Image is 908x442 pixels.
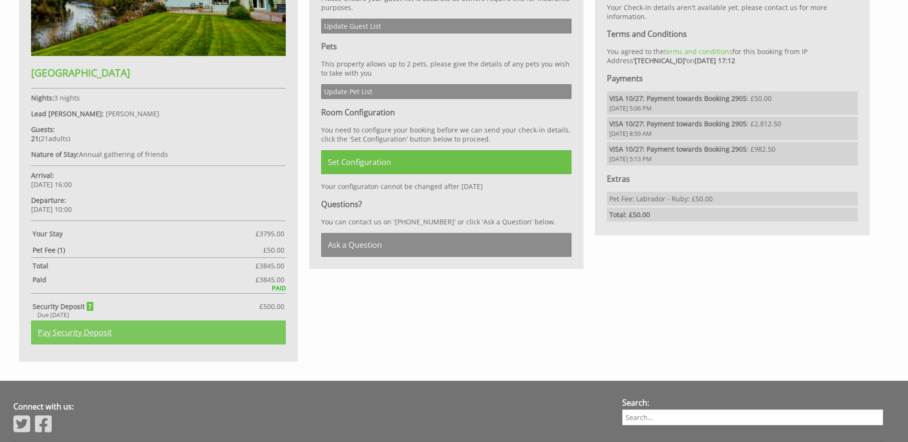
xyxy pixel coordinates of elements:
[31,320,286,344] a: Pay Security Deposit
[35,414,52,433] img: Facebook
[321,233,572,257] a: Ask a Question
[321,182,572,191] p: Your configuraton cannot be changed after [DATE]
[263,302,284,311] span: 500.00
[695,56,735,65] strong: [DATE] 17:12
[33,245,263,254] strong: Pet Fee (1)
[321,199,572,210] h3: Questions?
[259,261,284,270] span: 3845.00
[33,302,94,311] strong: Security Deposit
[607,174,858,184] h3: Extras
[609,130,855,138] span: [DATE] 8:59 AM
[609,119,747,128] strong: VISA 10/27: Payment towards Booking 2905
[31,93,54,102] strong: Nights:
[609,155,855,163] span: [DATE] 5:13 PM
[622,409,883,425] input: Search...
[664,47,732,56] a: terms and conditions
[607,142,858,166] li: : £982.50
[31,171,286,189] p: [DATE] 16:00
[31,196,286,214] p: [DATE] 10:00
[607,47,858,65] p: You agreed to the for this booking from IP Address on
[609,104,855,112] span: [DATE] 5:06 PM
[31,66,286,79] h2: [GEOGRAPHIC_DATA]
[31,125,55,134] strong: Guests:
[607,91,858,115] li: : £50.00
[321,41,572,52] h3: Pets
[622,398,883,408] h3: Search:
[609,210,650,219] strong: Total: £50.00
[256,229,284,238] span: £
[321,125,572,144] p: You need to configure your booking before we can send your check-in details, click the 'Set Confi...
[31,134,39,143] strong: 21
[31,49,286,79] a: [GEOGRAPHIC_DATA]
[256,275,284,284] span: £
[321,59,572,77] p: This property allows up to 2 pets, please give the details of any pets you wish to take with you
[31,196,66,205] strong: Departure:
[259,275,284,284] span: 3845.00
[321,150,572,174] a: Set Configuration
[321,19,572,33] a: Update Guest List
[607,192,858,206] li: Pet Fee: Labrador - Ruby: £50.00
[31,109,104,118] strong: Lead [PERSON_NAME]:
[31,171,54,180] strong: Arrival:
[33,261,256,270] strong: Total
[607,29,858,39] h3: Terms and Conditions
[607,3,858,21] p: Your Check-In details aren't available yet, please contact us for more information.
[31,93,286,102] p: 3 nights
[33,229,256,238] strong: Your Stay
[13,401,605,412] h3: Connect with us:
[259,229,284,238] span: 3795.00
[31,134,70,143] span: ( )
[106,109,159,118] span: [PERSON_NAME]
[256,261,284,270] span: £
[321,107,572,118] h3: Room Configuration
[31,150,286,159] p: Annual gathering of friends
[31,150,79,159] strong: Nature of Stay:
[633,56,686,65] strong: '[TECHNICAL_ID]'
[31,284,286,292] div: PAID
[609,144,747,154] strong: VISA 10/27: Payment towards Booking 2905
[263,245,284,254] span: £
[609,94,747,103] strong: VISA 10/27: Payment towards Booking 2905
[321,217,572,226] p: You can contact us on '[PHONE_NUMBER]' or click 'Ask a Question' below.
[267,245,284,254] span: 50.00
[607,117,858,140] li: : £2,812.50
[31,311,286,319] div: Due [DATE]
[33,275,256,284] strong: Paid
[321,84,572,99] a: Update Pet List
[607,73,858,84] h3: Payments
[259,302,284,311] span: £
[41,134,48,143] span: 21
[65,134,68,143] span: s
[41,134,68,143] span: adult
[13,414,30,433] img: Twitter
